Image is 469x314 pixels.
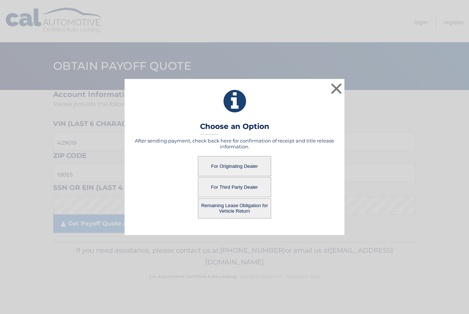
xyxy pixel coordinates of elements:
[200,122,269,135] h3: Choose an Option
[134,138,335,149] h5: After sending payment, check back here for confirmation of receipt and title release information.
[198,198,271,219] button: Remaining Lease Obligation for Vehicle Return
[198,177,271,197] button: For Third Party Dealer
[198,156,271,176] button: For Originating Dealer
[329,81,344,96] button: ×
